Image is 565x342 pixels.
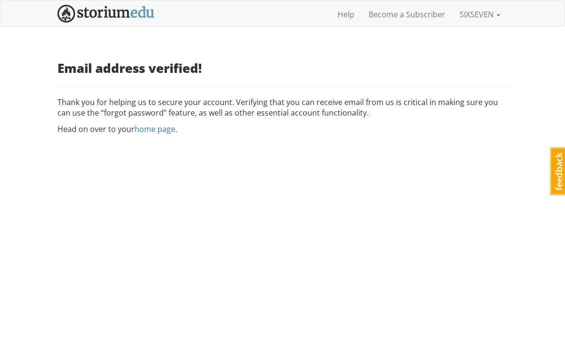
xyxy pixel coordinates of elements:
[57,124,508,135] p: Head on over to your .
[57,5,155,23] img: StoriumEDU
[135,124,175,134] a: home page
[57,61,508,75] h3: Email address verified!
[362,2,452,26] a: Become a Subscriber
[452,2,508,26] a: SIXSEVEN
[330,2,362,26] a: Help
[57,97,508,119] p: Thank you for helping us to secure your account. Verifying that you can receive email from us is ...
